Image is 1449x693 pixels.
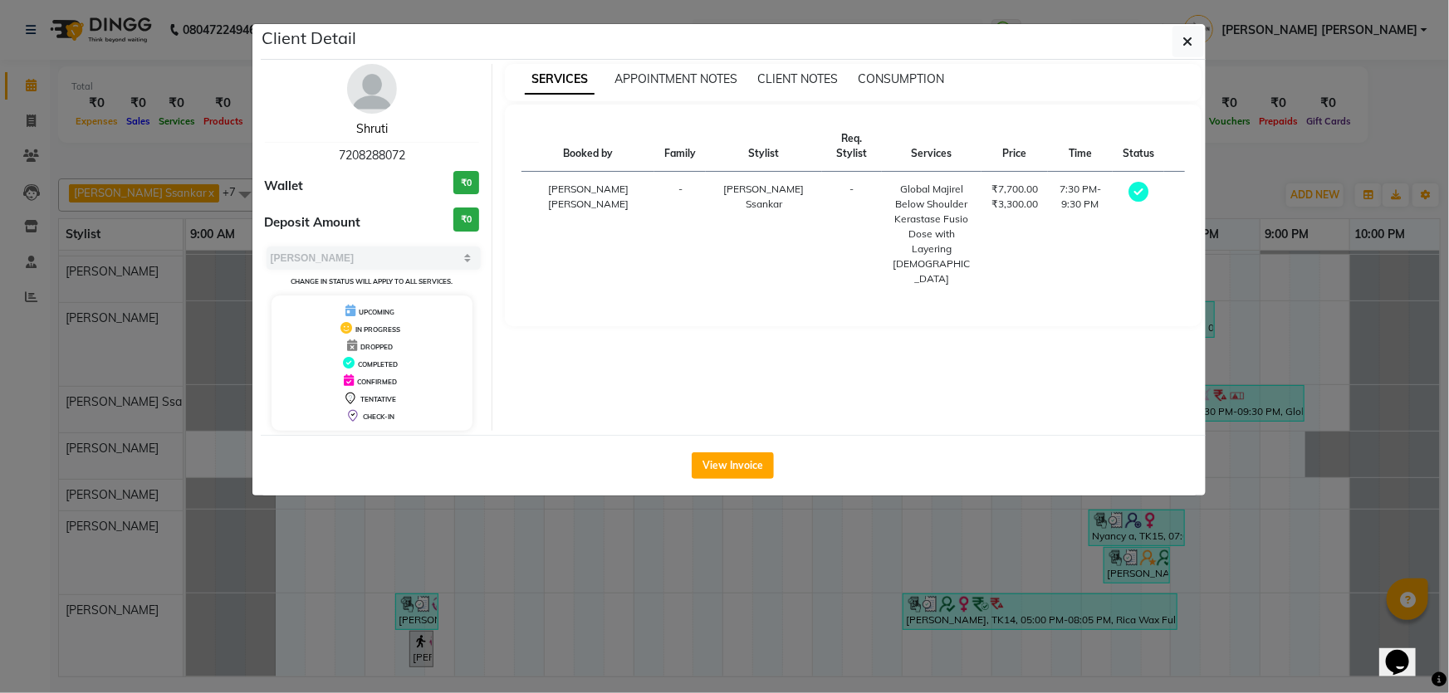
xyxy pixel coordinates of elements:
[1113,121,1164,172] th: Status
[614,71,737,86] span: APPOINTMENT NOTES
[692,452,774,479] button: View Invoice
[339,148,405,163] span: 7208288072
[892,182,972,212] div: Global Majirel Below Shoulder
[1048,172,1113,297] td: 7:30 PM-9:30 PM
[654,172,706,297] td: -
[453,171,479,195] h3: ₹0
[265,213,361,232] span: Deposit Amount
[262,26,357,51] h5: Client Detail
[1379,627,1432,676] iframe: chat widget
[359,308,394,316] span: UPCOMING
[363,412,394,421] span: CHECK-IN
[453,207,479,232] h3: ₹0
[355,325,400,334] span: IN PROGRESS
[706,121,822,172] th: Stylist
[360,343,393,351] span: DROPPED
[882,121,982,172] th: Services
[991,182,1038,197] div: ₹7,700.00
[757,71,838,86] span: CLIENT NOTES
[521,121,654,172] th: Booked by
[358,360,398,368] span: COMPLETED
[724,183,805,210] span: [PERSON_NAME] Ssankar
[521,172,654,297] td: [PERSON_NAME] [PERSON_NAME]
[654,121,706,172] th: Family
[265,177,304,196] span: Wallet
[991,197,1038,212] div: ₹3,300.00
[360,395,396,403] span: TENTATIVE
[982,121,1048,172] th: Price
[525,65,595,95] span: SERVICES
[892,212,972,286] div: Kerastase Fusio Dose with Layering [DEMOGRAPHIC_DATA]
[822,172,882,297] td: -
[347,64,397,114] img: avatar
[822,121,882,172] th: Req. Stylist
[356,121,388,136] a: Shruti
[291,277,453,285] small: Change in status will apply to all services.
[357,378,397,386] span: CONFIRMED
[858,71,944,86] span: CONSUMPTION
[1048,121,1113,172] th: Time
